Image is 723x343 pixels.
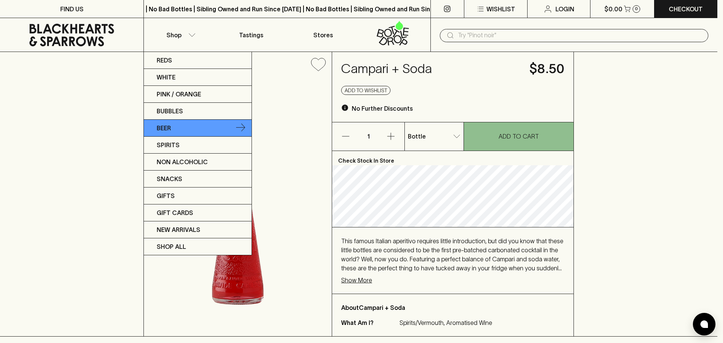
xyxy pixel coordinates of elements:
[157,140,180,149] p: Spirits
[144,204,252,221] a: Gift Cards
[144,137,252,154] a: Spirits
[157,157,208,166] p: Non Alcoholic
[157,90,201,99] p: Pink / Orange
[157,174,182,183] p: Snacks
[157,225,200,234] p: New Arrivals
[700,320,708,328] img: bubble-icon
[157,107,183,116] p: Bubbles
[144,103,252,120] a: Bubbles
[144,120,252,137] a: Beer
[157,191,175,200] p: Gifts
[157,56,172,65] p: Reds
[144,52,252,69] a: Reds
[157,73,175,82] p: White
[144,171,252,188] a: Snacks
[144,86,252,103] a: Pink / Orange
[144,188,252,204] a: Gifts
[144,238,252,255] a: SHOP ALL
[144,221,252,238] a: New Arrivals
[157,123,171,133] p: Beer
[144,69,252,86] a: White
[157,242,186,251] p: SHOP ALL
[157,208,193,217] p: Gift Cards
[144,154,252,171] a: Non Alcoholic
